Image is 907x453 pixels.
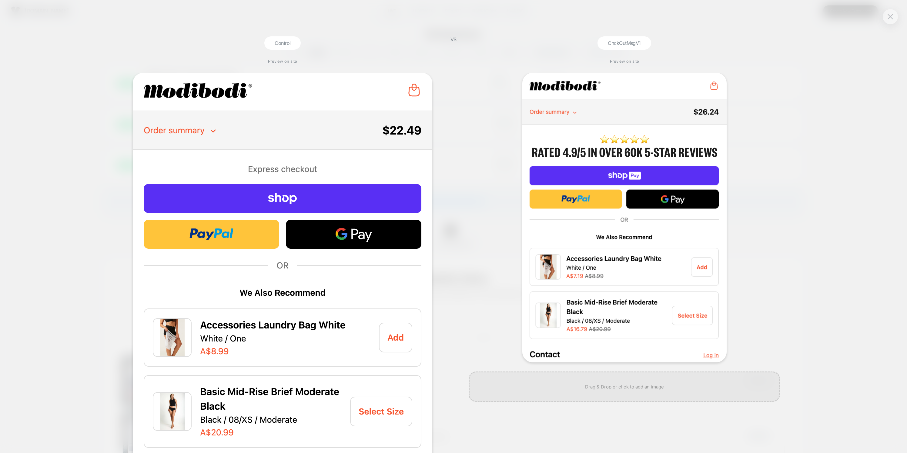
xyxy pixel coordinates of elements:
[268,59,297,64] a: Preview on site
[610,59,639,64] a: Preview on site
[264,36,301,50] div: Control
[446,36,461,453] div: VS
[888,14,893,19] img: close
[597,36,651,50] div: ChckOutMsgV1
[522,73,727,362] img: generic_ed75f545-0efd-41c0-9dbb-b56b1714e1b6.png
